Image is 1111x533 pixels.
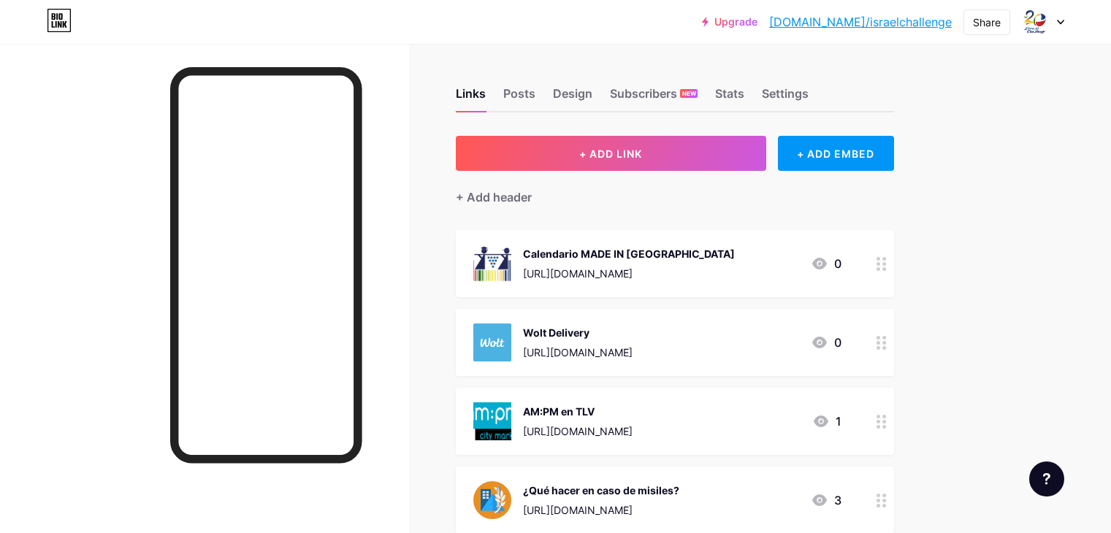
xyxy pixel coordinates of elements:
[702,16,757,28] a: Upgrade
[579,147,642,160] span: + ADD LINK
[523,325,633,340] div: Wolt Delivery
[778,136,894,171] div: + ADD EMBED
[610,85,698,111] div: Subscribers
[523,483,679,498] div: ¿Qué hacer en caso de misiles?
[811,491,841,509] div: 3
[1021,8,1049,36] img: Luciano Buscemi
[456,188,532,206] div: + Add header
[553,85,592,111] div: Design
[456,85,486,111] div: Links
[473,323,511,361] img: Wolt Delivery
[523,266,735,281] div: [URL][DOMAIN_NAME]
[523,246,735,261] div: Calendario MADE IN [GEOGRAPHIC_DATA]
[812,413,841,430] div: 1
[973,15,1001,30] div: Share
[762,85,809,111] div: Settings
[715,85,744,111] div: Stats
[811,255,841,272] div: 0
[523,345,633,360] div: [URL][DOMAIN_NAME]
[682,89,696,98] span: NEW
[523,423,633,439] div: [URL][DOMAIN_NAME]
[473,481,511,519] img: ¿Qué hacer en caso de misiles?
[473,402,511,440] img: AM:PM en TLV
[456,136,766,171] button: + ADD LINK
[523,404,633,419] div: AM:PM en TLV
[523,502,679,518] div: [URL][DOMAIN_NAME]
[503,85,535,111] div: Posts
[473,245,511,283] img: Calendario MADE IN ISRAEL
[769,13,952,31] a: [DOMAIN_NAME]/israelchallenge
[811,334,841,351] div: 0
